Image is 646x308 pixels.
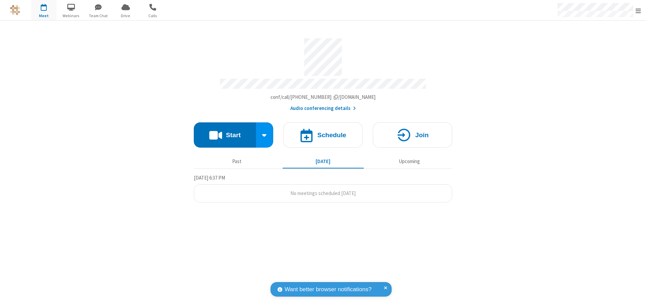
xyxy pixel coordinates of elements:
[290,190,356,196] span: No meetings scheduled [DATE]
[86,13,111,19] span: Team Chat
[290,105,356,112] button: Audio conferencing details
[415,132,429,138] h4: Join
[285,285,371,294] span: Want better browser notifications?
[256,122,274,148] div: Start conference options
[373,122,452,148] button: Join
[283,155,364,168] button: [DATE]
[31,13,57,19] span: Meet
[194,33,452,112] section: Account details
[10,5,20,15] img: QA Selenium DO NOT DELETE OR CHANGE
[113,13,138,19] span: Drive
[196,155,278,168] button: Past
[59,13,84,19] span: Webinars
[194,174,452,203] section: Today's Meetings
[283,122,363,148] button: Schedule
[226,132,241,138] h4: Start
[194,122,256,148] button: Start
[271,93,376,101] button: Copy my meeting room linkCopy my meeting room link
[317,132,346,138] h4: Schedule
[140,13,166,19] span: Calls
[369,155,450,168] button: Upcoming
[194,175,225,181] span: [DATE] 6:37 PM
[271,94,376,100] span: Copy my meeting room link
